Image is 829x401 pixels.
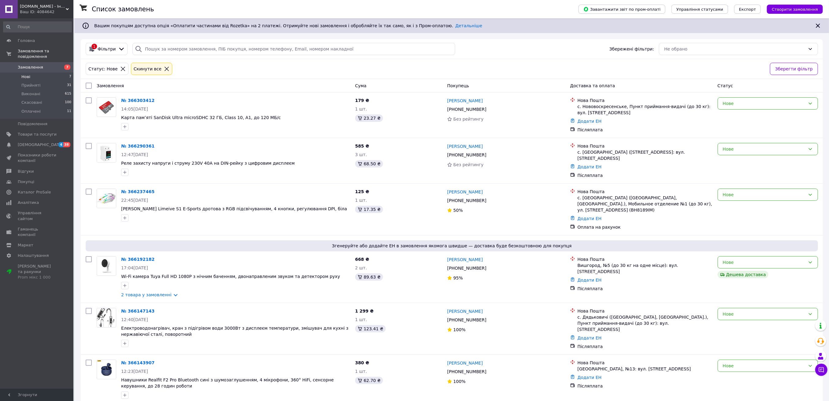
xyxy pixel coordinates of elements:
a: Фото товару [97,360,116,379]
span: Завантажити звіт по пром-оплаті [583,6,660,12]
a: [PERSON_NAME] [447,189,483,195]
span: 179 ₴ [355,98,369,103]
span: 100 [65,100,71,105]
input: Пошук за номером замовлення, ПІБ покупця, номером телефону, Email, номером накладної [132,43,455,55]
span: [PERSON_NAME] Limeive S1 E-Sports дротова з RGB підсвічуванням, 4 кнопки, регулювання DPI, біла [121,206,347,211]
div: Післяплата [578,383,713,389]
img: Фото товару [97,360,116,379]
a: Додати ЕН [578,164,602,169]
span: 2 шт. [355,265,367,270]
div: Нова Пошта [578,189,713,195]
a: [PERSON_NAME] [447,360,483,366]
span: Статус [718,83,733,88]
button: Створити замовлення [767,5,823,14]
span: [PERSON_NAME] та рахунки [18,264,57,280]
span: Фільтри [98,46,116,52]
span: 100% [453,327,466,332]
span: 1 299 ₴ [355,309,374,313]
span: Прийняті [21,83,40,88]
button: Експорт [734,5,761,14]
div: с. [GEOGRAPHIC_DATA] ([GEOGRAPHIC_DATA], [GEOGRAPHIC_DATA].), Мобильное отделение №1 (до 30 кг), ... [578,195,713,213]
div: Післяплата [578,127,713,133]
div: 89.63 ₴ [355,273,383,281]
span: Без рейтингу [453,162,484,167]
div: Нова Пошта [578,308,713,314]
a: Фото товару [97,189,116,208]
div: Нова Пошта [578,256,713,262]
a: Фото товару [97,256,116,276]
div: Дешева доставка [718,271,768,278]
span: 14:05[DATE] [121,107,148,111]
button: Управління статусами [671,5,728,14]
span: 4 [58,142,63,147]
span: [DEMOGRAPHIC_DATA] [18,142,63,148]
div: 123.41 ₴ [355,325,386,332]
span: Управління сайтом [18,210,57,221]
a: Карта памʼяті SanDisk Ultra microSDHC 32 ГБ, Class 10, A1, до 120 МБ/с [121,115,281,120]
span: Нові [21,74,30,80]
span: 100% [453,379,466,384]
span: 17:04[DATE] [121,265,148,270]
span: Маркет [18,242,33,248]
div: Нове [723,191,805,198]
span: Kivi.in.ua - Інтернет - магазин [20,4,66,9]
span: 11 [67,109,71,114]
span: Аналітика [18,200,39,205]
span: 1 шт. [355,317,367,322]
div: Ваш ID: 4084642 [20,9,73,15]
span: Відгуки [18,169,34,174]
span: Замовлення [97,83,124,88]
div: Вишгород, №5 (до 30 кг на одне місце): вул. [STREET_ADDRESS] [578,262,713,275]
span: Замовлення [18,65,43,70]
span: Доставка та оплата [570,83,615,88]
a: [PERSON_NAME] [447,143,483,149]
span: 38 [63,142,70,147]
img: Фото товару [97,308,116,327]
a: Навушники Realfit F2 Pro Bluetooth сині з шумозаглушенням, 4 мікрофони, 360° HiFi, сенсорне керув... [121,377,334,388]
span: Каталог ProSale [18,189,51,195]
div: Нове [723,311,805,317]
span: Покупець [447,83,469,88]
div: Не обрано [664,46,805,52]
img: Фото товару [97,189,116,208]
span: 1 шт. [355,107,367,111]
a: Детальніше [455,23,482,28]
div: Післяплата [578,172,713,178]
div: [PHONE_NUMBER] [446,316,488,324]
div: с. [GEOGRAPHIC_DATA] ([STREET_ADDRESS]: вул. [STREET_ADDRESS] [578,149,713,161]
span: 22:45[DATE] [121,198,148,203]
span: 95% [453,275,463,280]
a: Створити замовлення [761,6,823,11]
button: Завантажити звіт по пром-оплаті [578,5,665,14]
a: Реле захисту напруги і струму 230V 40A на DIN-рейку з цифровим дисплеєм [121,161,295,166]
span: 668 ₴ [355,257,369,262]
span: Згенеруйте або додайте ЕН в замовлення якомога швидше — доставка буде безкоштовною для покупця [88,243,816,249]
span: 7 [64,65,70,70]
a: № 366303412 [121,98,154,103]
div: с. Нововоскресенське, Пункт приймання-видачі (до 30 кг): вул. [STREET_ADDRESS] [578,103,713,116]
div: [PHONE_NUMBER] [446,367,488,376]
a: № 366143907 [121,360,154,365]
a: 2 товара у замовленні [121,292,172,297]
h1: Список замовлень [92,6,154,13]
div: 68.50 ₴ [355,160,383,167]
div: [PHONE_NUMBER] [446,151,488,159]
img: Фото товару [97,257,116,275]
div: [PHONE_NUMBER] [446,196,488,205]
img: Фото товару [97,143,116,162]
div: Нове [723,362,805,369]
a: [PERSON_NAME] [447,257,483,263]
span: 1 шт. [355,198,367,203]
div: Нова Пошта [578,143,713,149]
a: Додати ЕН [578,216,602,221]
div: 23.27 ₴ [355,114,383,122]
div: Нова Пошта [578,97,713,103]
span: 12:40[DATE] [121,317,148,322]
div: 17.35 ₴ [355,206,383,213]
div: Prom мікс 1 000 [18,275,57,280]
span: Експорт [739,7,756,12]
span: 12:23[DATE] [121,369,148,374]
